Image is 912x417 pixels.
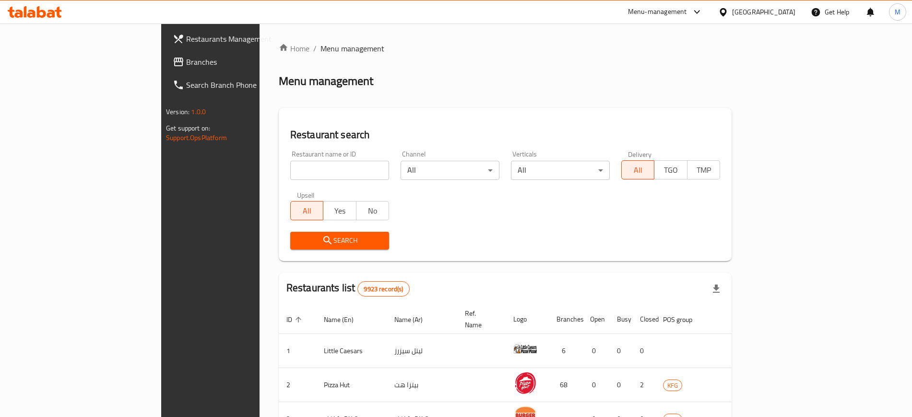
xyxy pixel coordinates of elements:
span: All [295,204,320,218]
span: Yes [327,204,352,218]
input: Search for restaurant name or ID.. [290,161,389,180]
th: Closed [632,305,655,334]
div: All [401,161,499,180]
div: Export file [705,277,728,300]
th: Busy [609,305,632,334]
div: [GEOGRAPHIC_DATA] [732,7,795,17]
img: Little Caesars [513,337,537,361]
button: No [356,201,389,220]
span: 1.0.0 [191,106,206,118]
button: Yes [323,201,356,220]
span: TMP [691,163,716,177]
h2: Menu management [279,73,373,89]
span: Name (Ar) [394,314,435,325]
td: Little Caesars [316,334,387,368]
span: 9923 record(s) [358,285,409,294]
span: No [360,204,385,218]
button: Search [290,232,389,250]
span: Get support on: [166,122,210,134]
label: Upsell [297,191,315,198]
a: Support.OpsPlatform [166,131,227,144]
span: KFG [663,380,682,391]
span: Ref. Name [465,308,494,331]
span: Version: [166,106,190,118]
button: All [290,201,323,220]
a: Branches [165,50,313,73]
span: ID [286,314,305,325]
th: Branches [549,305,582,334]
a: Restaurants Management [165,27,313,50]
a: Search Branch Phone [165,73,313,96]
span: Restaurants Management [186,33,306,45]
button: TMP [687,160,720,179]
td: 0 [582,334,609,368]
li: / [313,43,317,54]
h2: Restaurant search [290,128,720,142]
span: Branches [186,56,306,68]
span: All [626,163,651,177]
span: POS group [663,314,705,325]
span: M [895,7,900,17]
td: بيتزا هت [387,368,457,402]
span: TGO [658,163,683,177]
span: Search Branch Phone [186,79,306,91]
div: Total records count [357,281,409,297]
img: Pizza Hut [513,371,537,395]
td: 0 [582,368,609,402]
td: 0 [632,334,655,368]
div: Menu-management [628,6,687,18]
label: Delivery [628,151,652,157]
td: 0 [609,334,632,368]
h2: Restaurants list [286,281,410,297]
span: Menu management [320,43,384,54]
span: Name (En) [324,314,366,325]
th: Open [582,305,609,334]
span: Search [298,235,381,247]
button: TGO [654,160,687,179]
div: All [511,161,610,180]
nav: breadcrumb [279,43,732,54]
td: 6 [549,334,582,368]
td: ليتل سيزرز [387,334,457,368]
td: 0 [609,368,632,402]
td: Pizza Hut [316,368,387,402]
td: 2 [632,368,655,402]
th: Logo [506,305,549,334]
button: All [621,160,654,179]
td: 68 [549,368,582,402]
